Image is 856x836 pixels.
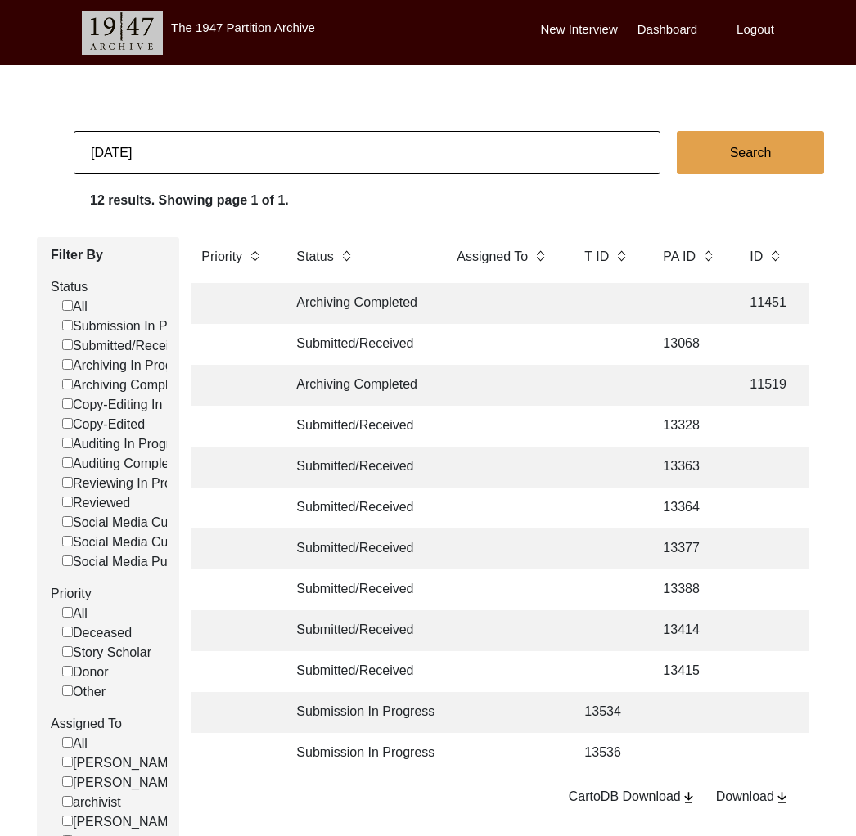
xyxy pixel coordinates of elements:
input: Search... [74,131,660,174]
img: header-logo.png [82,11,163,55]
label: Logout [737,20,774,39]
label: Story Scholar [62,643,151,663]
td: Submission In Progress [286,692,434,733]
label: Status [51,277,167,297]
td: 13363 [653,447,727,488]
input: [PERSON_NAME] [62,757,73,767]
input: Copy-Edited [62,418,73,429]
input: Submitted/Received [62,339,73,350]
label: Archiving In Progress [62,356,197,375]
input: Other [62,685,73,696]
input: Donor [62,666,73,676]
label: Reviewing In Progress [62,474,204,493]
label: Priority [201,247,242,267]
td: 13328 [653,406,727,447]
td: 11519 [740,365,791,406]
td: Submitted/Received [286,488,434,528]
label: All [62,297,88,317]
label: Social Media Curation In Progress [62,513,272,533]
td: 13534 [574,692,640,733]
input: Deceased [62,627,73,637]
label: Copy-Edited [62,415,145,434]
td: Submitted/Received [286,569,434,610]
label: Archiving Completed [62,375,194,395]
td: Archiving Completed [286,365,434,406]
label: Donor [62,663,109,682]
label: Reviewed [62,493,130,513]
label: Other [62,682,106,702]
label: The 1947 Partition Archive [171,20,315,34]
div: CartoDB Download [569,787,696,807]
img: sort-button.png [769,247,781,265]
label: All [62,734,88,753]
label: Submission In Progress [62,317,211,336]
input: [PERSON_NAME] [62,776,73,787]
label: Submitted/Received [62,336,190,356]
input: Archiving In Progress [62,359,73,370]
label: Filter By [51,245,167,265]
input: Archiving Completed [62,379,73,389]
label: [PERSON_NAME] [62,812,181,832]
input: Copy-Editing In Progress [62,398,73,409]
label: Auditing Completed [62,454,187,474]
input: All [62,300,73,311]
img: sort-button.png [702,247,714,265]
td: 13414 [653,610,727,651]
label: Assigned To [51,714,167,734]
label: All [62,604,88,623]
button: Search [677,131,824,174]
label: Copy-Editing In Progress [62,395,219,415]
td: 11451 [740,283,791,324]
div: Download [716,787,790,807]
label: T ID [584,247,609,267]
label: archivist [62,793,121,812]
label: Dashboard [637,20,697,39]
input: archivist [62,796,73,807]
label: Deceased [62,623,132,643]
input: Auditing Completed [62,457,73,468]
td: 13536 [574,733,640,774]
img: download-button.png [681,790,696,805]
label: [PERSON_NAME] [62,753,181,773]
img: sort-button.png [249,247,260,265]
label: Social Media Curated [62,533,198,552]
td: 13377 [653,528,727,569]
label: PA ID [663,247,696,267]
label: ID [750,247,763,267]
td: Submitted/Received [286,610,434,651]
label: New Interview [541,20,618,39]
input: Story Scholar [62,646,73,657]
input: Social Media Curated [62,536,73,546]
label: Auditing In Progress [62,434,191,454]
label: [PERSON_NAME] [62,773,181,793]
label: Assigned To [457,247,528,267]
td: Submitted/Received [286,651,434,692]
input: All [62,737,73,748]
img: sort-button.png [340,247,352,265]
td: Submitted/Received [286,447,434,488]
input: Auditing In Progress [62,438,73,448]
input: Reviewed [62,497,73,507]
input: Reviewing In Progress [62,477,73,488]
input: [PERSON_NAME] [62,816,73,826]
td: 13364 [653,488,727,528]
td: Submission In Progress [286,733,434,774]
label: Social Media Published [62,552,209,572]
input: Social Media Curation In Progress [62,516,73,527]
label: Priority [51,584,167,604]
img: sort-button.png [615,247,627,265]
img: download-button.png [774,790,790,805]
input: All [62,607,73,618]
td: Submitted/Received [286,528,434,569]
td: 13068 [653,324,727,365]
input: Submission In Progress [62,320,73,330]
td: 13388 [653,569,727,610]
td: Archiving Completed [286,283,434,324]
label: 12 results. Showing page 1 of 1. [90,191,289,210]
td: Submitted/Received [286,406,434,447]
td: 13415 [653,651,727,692]
input: Social Media Published [62,555,73,566]
td: Submitted/Received [286,324,434,365]
img: sort-button.png [534,247,546,265]
label: Status [296,247,333,267]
